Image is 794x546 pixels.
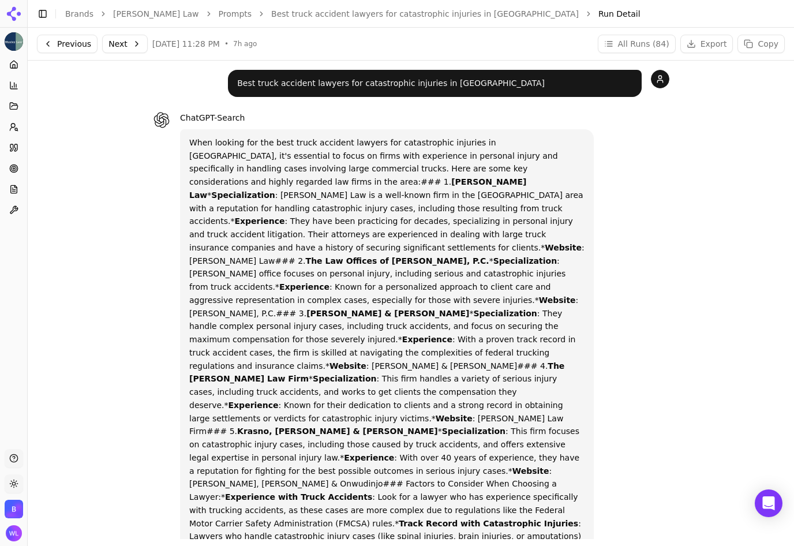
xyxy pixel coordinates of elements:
[211,190,275,200] strong: Specialization
[65,9,93,18] a: Brands
[493,256,557,265] strong: Specialization
[229,401,279,410] strong: Experience
[189,177,526,200] strong: [PERSON_NAME] Law
[545,243,582,252] strong: Website
[279,282,329,291] strong: Experience
[237,77,632,90] p: Best truck accident lawyers for catastrophic injuries in [GEOGRAPHIC_DATA]
[306,256,489,265] strong: The Law Offices of [PERSON_NAME], P.C.
[113,8,199,20] a: [PERSON_NAME] Law
[313,374,376,383] strong: Specialization
[539,296,576,305] strong: Website
[225,492,372,502] strong: Experience with Truck Accidents
[737,35,785,53] button: Copy
[442,427,505,436] strong: Specialization
[473,309,537,318] strong: Specialization
[399,519,578,528] strong: Track Record with Catastrophic Injuries
[219,8,252,20] a: Prompts
[5,500,23,518] img: Bob Agency
[329,361,366,371] strong: Website
[152,38,220,50] span: [DATE] 11:28 PM
[65,8,762,20] nav: breadcrumb
[598,8,641,20] span: Run Detail
[402,335,452,344] strong: Experience
[5,32,23,51] img: Munley Law
[344,453,394,462] strong: Experience
[271,8,579,20] a: Best truck accident lawyers for catastrophic injuries in [GEOGRAPHIC_DATA]
[6,525,22,541] img: Wendy Lindars
[234,216,284,226] strong: Experience
[5,500,23,518] button: Open organization switcher
[180,113,245,122] span: ChatGPT-Search
[233,39,257,48] span: 7h ago
[5,32,23,51] button: Current brand: Munley Law
[37,35,98,53] button: Previous
[680,35,733,53] button: Export
[306,309,469,318] strong: [PERSON_NAME] & [PERSON_NAME]
[436,414,473,423] strong: Website
[512,466,549,476] strong: Website
[224,39,229,48] span: •
[755,489,782,517] div: Open Intercom Messenger
[598,35,676,53] button: All Runs (84)
[102,35,148,53] button: Next
[237,427,438,436] strong: Krasno, [PERSON_NAME] & [PERSON_NAME]
[6,525,22,541] button: Open user button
